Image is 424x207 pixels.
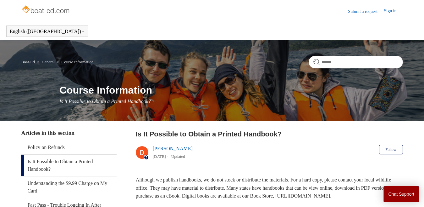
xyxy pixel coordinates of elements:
[136,129,403,139] h2: Is It Possible to Obtain a Printed Handbook?
[56,60,94,64] li: Course Information
[36,60,56,64] li: General
[153,154,166,159] time: 03/01/2024, 15:23
[21,60,35,64] a: Boat-Ed
[42,60,55,64] a: General
[379,145,403,154] button: Follow Article
[21,4,71,16] img: Boat-Ed Help Center home page
[21,155,117,176] a: Is It Possible to Obtain a Printed Handbook?
[384,8,403,15] a: Sign in
[21,141,117,154] a: Policy on Refunds
[59,83,403,98] h1: Course Information
[62,60,94,64] a: Course Information
[21,176,117,198] a: Understanding the $9.99 Charge on My Card
[383,186,420,202] button: Chat Support
[21,60,36,64] li: Boat-Ed
[171,154,185,159] li: Updated
[136,177,393,198] span: Although we publish handbooks, we do not stock or distribute the materials. For a hard copy, plea...
[10,29,85,34] button: English ([GEOGRAPHIC_DATA])
[59,99,151,104] span: Is It Possible to Obtain a Printed Handbook?
[348,8,384,15] a: Submit a request
[153,146,193,151] a: [PERSON_NAME]
[21,130,74,136] span: Articles in this section
[309,56,403,68] input: Search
